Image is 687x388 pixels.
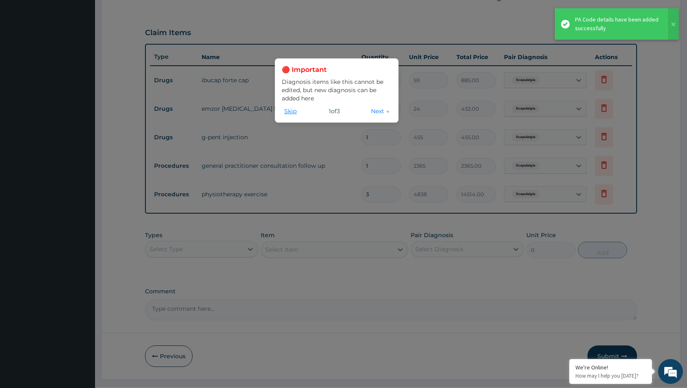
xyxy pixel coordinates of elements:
div: Minimize live chat window [135,4,155,24]
span: 1 of 3 [329,107,340,115]
div: We're Online! [575,364,646,371]
div: Chat with us now [43,46,139,57]
button: Next → [368,107,392,116]
h3: 🔴 Important [282,65,392,74]
button: Skip [282,107,299,116]
p: Diagnosis items like this cannot be edited, but new diagnosis can be added here [282,78,392,102]
span: We're online! [48,104,114,188]
img: d_794563401_company_1708531726252_794563401 [15,41,33,62]
p: How may I help you today? [575,372,646,379]
textarea: Type your message and hit 'Enter' [4,226,157,255]
div: PA Code details have been added successfully [575,15,660,33]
